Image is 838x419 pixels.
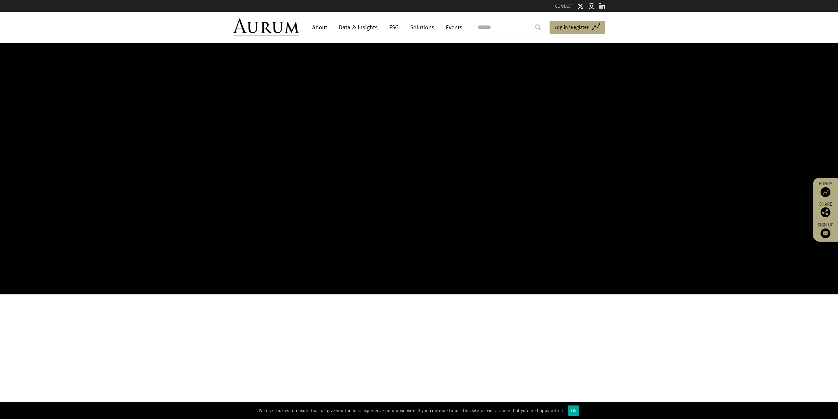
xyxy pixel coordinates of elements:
img: Aurum [233,18,299,36]
a: Register [499,171,529,190]
h4: Register to access our funds [499,86,594,94]
a: Events [443,21,462,34]
a: ESG [386,21,402,34]
h5: What we do [402,327,436,337]
span: The gold one. [233,102,299,114]
a: Log in/Register [550,21,605,35]
a: Data & Insights [336,21,381,34]
div: Ok [568,405,579,416]
img: Twitter icon [577,3,584,10]
img: Instagram icon [589,3,595,10]
input: Submit [531,21,545,34]
img: Sign up to our newsletter [821,228,830,238]
div: Share [816,202,835,217]
img: Linkedin icon [599,3,605,10]
a: Funds [816,181,835,197]
a: About [309,21,331,34]
span: Aurum believe investors should have access to the industry’s best hedge fund managers and solutio... [234,373,604,400]
label: Email address [499,133,533,141]
span: Log in/Register [554,23,589,31]
label: Full name [499,98,523,106]
span: Aurum is a hedge fund investment specialist focused solely on selecting hedge funds and managing ... [239,348,599,366]
a: Sign up [816,222,835,238]
a: Solutions [407,21,438,34]
img: Access Funds [821,187,830,197]
img: Share this post [821,207,830,217]
a: CONTACT [555,4,572,9]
